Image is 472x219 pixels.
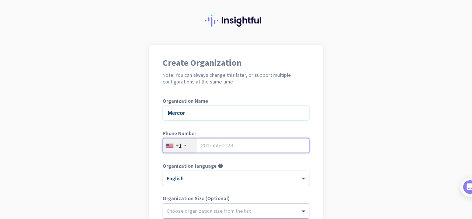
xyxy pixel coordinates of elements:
label: Organization Size (Optional) [163,196,309,201]
h1: Create Organization [163,58,309,67]
label: Organization language [163,163,216,168]
h2: Note: You can always change this later, or support multiple configurations at the same time [163,72,309,85]
i: help [218,163,223,168]
input: 201-555-0123 [163,138,309,153]
label: Organization Name [163,98,309,103]
label: Phone Number [163,131,309,136]
img: Insightful [205,15,267,27]
input: What is the name of your organization? [163,106,309,120]
div: +1 [176,142,182,149]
